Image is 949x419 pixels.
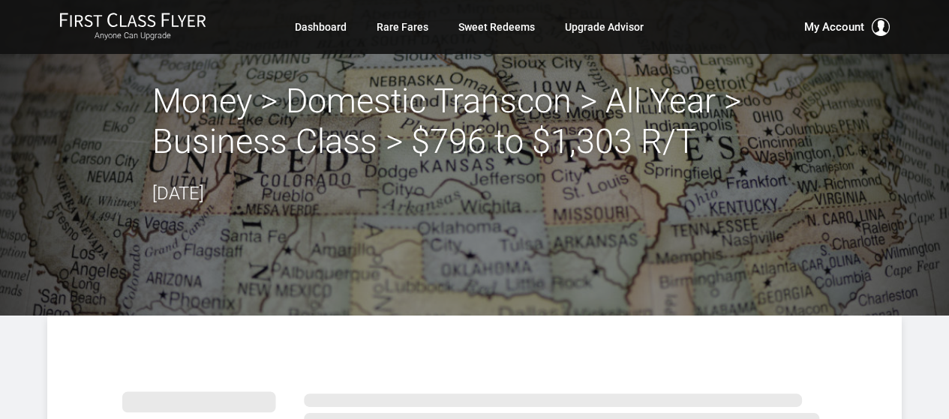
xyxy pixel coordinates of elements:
[458,13,535,40] a: Sweet Redeems
[59,12,206,42] a: First Class FlyerAnyone Can Upgrade
[59,12,206,28] img: First Class Flyer
[152,81,797,162] h2: Money > Domestic Transcon > All Year > Business Class > $796 to $1,303 R/T
[152,183,204,204] time: [DATE]
[565,13,644,40] a: Upgrade Advisor
[295,13,347,40] a: Dashboard
[804,18,864,36] span: My Account
[804,18,890,36] button: My Account
[59,31,206,41] small: Anyone Can Upgrade
[377,13,428,40] a: Rare Fares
